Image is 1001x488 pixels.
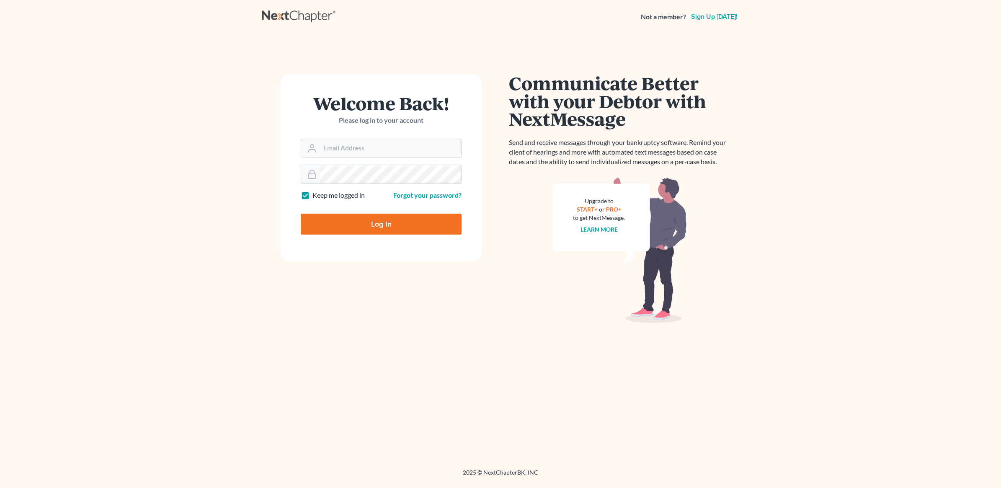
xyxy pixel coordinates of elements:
span: or [599,206,605,213]
a: PRO+ [606,206,622,213]
h1: Communicate Better with your Debtor with NextMessage [509,74,731,128]
div: 2025 © NextChapterBK, INC [262,468,739,483]
input: Email Address [320,139,461,158]
input: Log In [301,214,462,235]
label: Keep me logged in [312,191,365,200]
p: Please log in to your account [301,116,462,125]
a: Forgot your password? [393,191,462,199]
div: Upgrade to [573,197,625,205]
p: Send and receive messages through your bankruptcy software. Remind your client of hearings and mo... [509,138,731,167]
a: Learn more [580,226,618,233]
a: START+ [577,206,598,213]
img: nextmessage_bg-59042aed3d76b12b5cd301f8e5b87938c9018125f34e5fa2b7a6b67550977c72.svg [553,177,687,323]
strong: Not a member? [641,12,686,22]
div: to get NextMessage. [573,214,625,222]
a: Sign up [DATE]! [689,13,739,20]
h1: Welcome Back! [301,94,462,112]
